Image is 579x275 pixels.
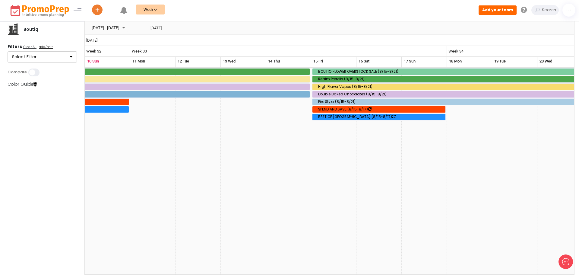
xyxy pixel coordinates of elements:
iframe: gist-messenger-bubble-iframe [558,254,573,269]
td: Wednesday, August 13, 2025 at 12:00:00 AM GMT-04:00 Ends At Wednesday, August 13, 2025 at 12:30:0... [220,68,266,274]
div: 16 Sat [358,58,400,64]
h2: What can we do to help? [9,40,112,50]
td: Friday, August 15, 2025 at 12:00:00 AM GMT-04:00 Ends At Friday, August 15, 2025 at 12:30:00 AM G... [311,68,356,274]
td: Tuesday, August 19, 2025 at 12:00:00 AM GMT-04:00 Ends At Tuesday, August 19, 2025 at 12:30:00 AM... [492,68,537,274]
span: [DATE] [86,38,97,43]
td: Sunday, August 17, 2025 at 12:00:00 AM GMT-04:00 Ends At Sunday, August 17, 2025 at 12:30:00 AM G... [401,68,447,274]
span: [DATE] - [DATE] [91,24,120,32]
span: Week 34 [448,49,464,53]
button: August 04 - 31, 2025 [91,24,128,32]
div: BOUTIQ FLOWER OVERSTOCK SALE (8/15-8/21) [317,69,398,75]
h1: Hello [PERSON_NAME]! [9,29,112,39]
strong: Add your team [482,7,513,12]
div: BEST OF [GEOGRAPHIC_DATA] (8/15-8/17) [317,114,396,120]
div: 18 Mon [448,58,490,64]
div: 19 Tue [494,58,536,64]
div: 12 Tue [177,58,219,64]
td: Monday, August 11, 2025 at 12:00:00 AM GMT-04:00 Ends At Monday, August 11, 2025 at 12:30:00 AM G... [130,68,175,274]
div: 10 Sun [87,58,128,64]
button: Today [149,24,163,32]
a: add/edit [38,44,54,50]
img: company.png [7,23,19,35]
td: Monday, August 18, 2025 at 12:00:00 AM GMT-04:00 Ends At Monday, August 18, 2025 at 12:30:00 AM G... [447,68,492,274]
a: Color Guide [8,81,37,87]
u: add/edit [39,44,53,49]
span: Week 32 [86,49,101,53]
span: [DATE] [150,24,162,32]
div: Double Baked Chocolates (8/15-8/21) [317,92,387,97]
td: Tuesday, August 12, 2025 at 12:00:00 AM GMT-04:00 Ends At Tuesday, August 12, 2025 at 12:30:00 AM... [175,68,220,274]
div: 14 Thu [267,58,309,64]
td: Sunday, August 10, 2025 at 12:00:00 AM GMT-04:00 Ends At Sunday, August 10, 2025 at 12:30:00 AM G... [85,68,130,274]
span: New conversation [39,64,72,69]
span: Week 33 [132,49,147,53]
input: Search [540,5,559,15]
button: Add your team [479,5,517,14]
div: 11 Mon [132,58,174,64]
button: New conversation [9,61,111,73]
div: Fire Styxx (8/15-8/21) [317,99,356,105]
div: 17 Sun [403,58,445,64]
div: BEST OF BOSTON Begin From Friday, August 15, 2025 at 12:00:00 AM GMT-04:00 Ends At Sunday, August... [312,114,446,120]
button: Select Filter [8,51,77,63]
div: SPEND AND SAVE (8/15-8/17) [317,107,372,112]
div: Scheduler [85,21,574,34]
div: Realm Prerolls (8/15-8/21) [317,77,365,82]
button: Week [136,5,165,14]
td: Saturday, August 16, 2025 at 12:00:00 AM GMT-04:00 Ends At Saturday, August 16, 2025 at 12:30:00 ... [356,68,401,274]
div: High Flavor Vapes (8/15-8/21) [317,84,372,90]
div: Boutiq [19,26,43,33]
ejs-schedule: Timeline Week of August 10, 2025 [84,21,574,275]
div: 13 Wed [222,58,264,64]
div: SPEND AND SAVE Begin From Friday, August 15, 2025 at 12:00:00 AM GMT-04:00 Ends At Sunday, August... [312,106,446,113]
span: We run on Gist [50,211,76,215]
label: Compare [8,70,27,75]
td: Thursday, August 14, 2025 at 12:00:00 AM GMT-04:00 Ends At Thursday, August 14, 2025 at 12:30:00 ... [266,68,311,274]
strong: Filters [8,43,22,50]
div: 15 Fri [313,58,355,64]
